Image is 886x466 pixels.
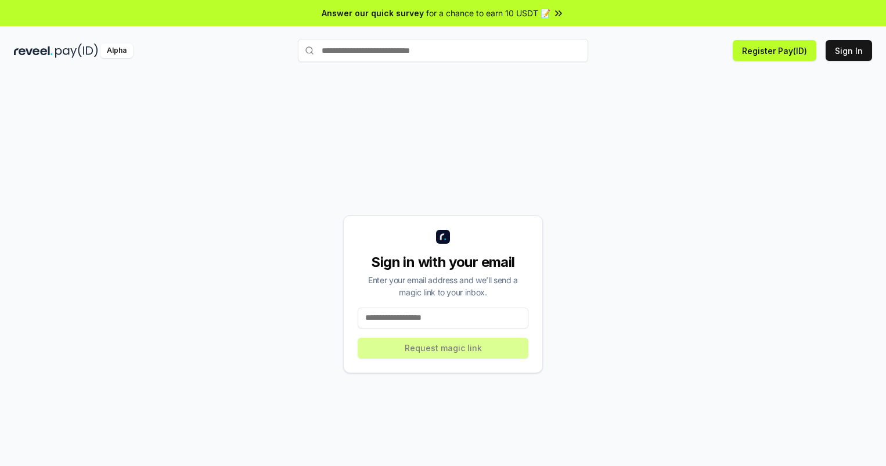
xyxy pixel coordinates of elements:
img: reveel_dark [14,44,53,58]
button: Register Pay(ID) [733,40,816,61]
button: Sign In [826,40,872,61]
div: Enter your email address and we’ll send a magic link to your inbox. [358,274,528,298]
span: Answer our quick survey [322,7,424,19]
span: for a chance to earn 10 USDT 📝 [426,7,550,19]
img: pay_id [55,44,98,58]
img: logo_small [436,230,450,244]
div: Sign in with your email [358,253,528,272]
div: Alpha [100,44,133,58]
